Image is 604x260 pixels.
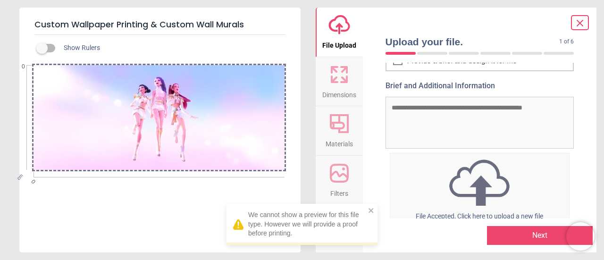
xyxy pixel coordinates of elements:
button: Dimensions [316,57,363,106]
iframe: Brevo live chat [566,222,595,251]
button: Next [487,226,593,245]
label: Brief and Additional Information [386,81,574,91]
span: 0 [29,178,35,184]
span: cm [16,173,24,181]
span: Upload your file. [386,35,560,49]
button: File Upload [316,8,363,57]
img: upload icon [390,157,570,208]
div: Show Rulers [42,42,301,54]
span: Materials [326,135,353,149]
span: 0 [7,63,25,71]
span: File Accepted, Click here to upload a new file [416,212,543,220]
button: Materials [316,106,363,155]
button: close [368,207,375,214]
div: We cannot show a preview for this file type. However we will provide a proof before printing. [226,204,377,245]
span: 1 of 6 [559,38,574,46]
span: File Upload [322,36,356,50]
span: Filters [330,185,348,199]
span: Dimensions [322,86,356,100]
h5: Custom Wallpaper Printing & Custom Wall Murals [34,15,285,35]
button: Filters [316,156,363,205]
